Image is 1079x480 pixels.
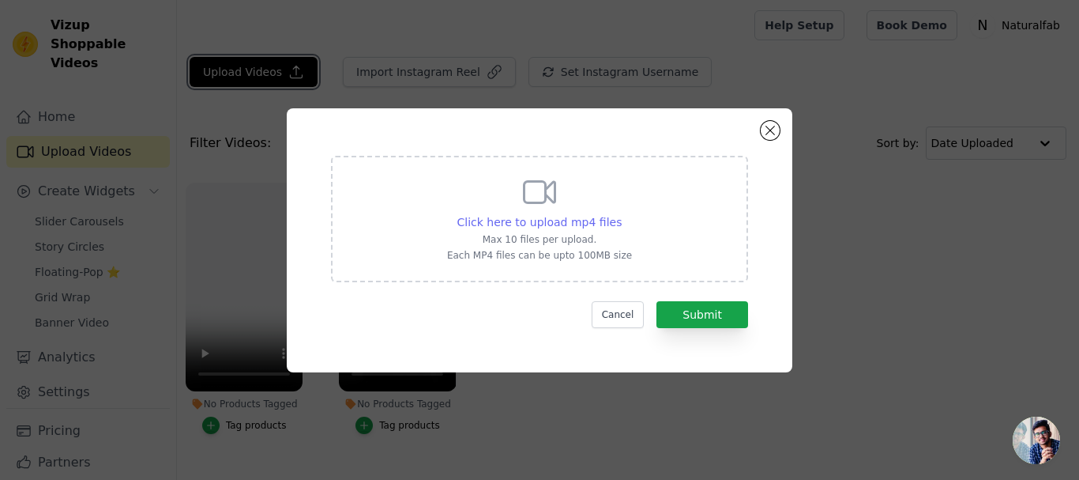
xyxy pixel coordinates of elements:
button: Cancel [592,301,645,328]
p: Max 10 files per upload. [447,233,632,246]
button: Close modal [761,121,780,140]
span: Click here to upload mp4 files [457,216,622,229]
a: Open chat [1013,417,1060,464]
p: Each MP4 files can be upto 100MB size [447,249,632,262]
button: Submit [656,301,748,328]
